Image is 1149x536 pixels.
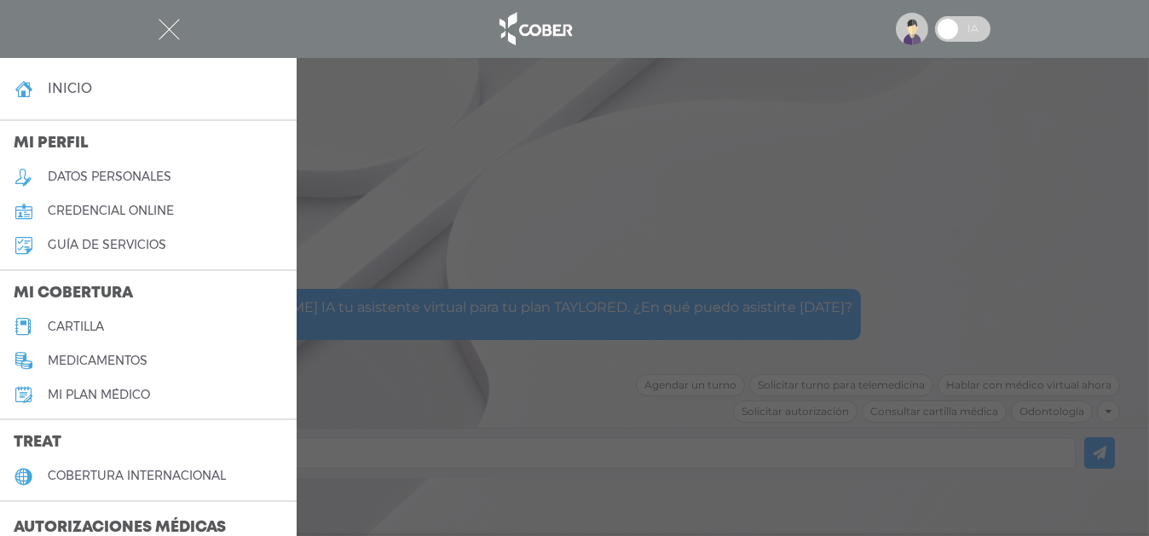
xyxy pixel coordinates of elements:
[48,238,166,252] h5: guía de servicios
[48,354,147,368] h5: medicamentos
[48,170,171,184] h5: datos personales
[896,13,928,45] img: profile-placeholder.svg
[48,204,174,218] h5: credencial online
[48,388,150,402] h5: Mi plan médico
[159,19,180,40] img: Cober_menu-close-white.svg
[48,320,104,334] h5: cartilla
[490,9,580,49] img: logo_cober_home-white.png
[48,469,226,483] h5: cobertura internacional
[48,80,92,96] h4: inicio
